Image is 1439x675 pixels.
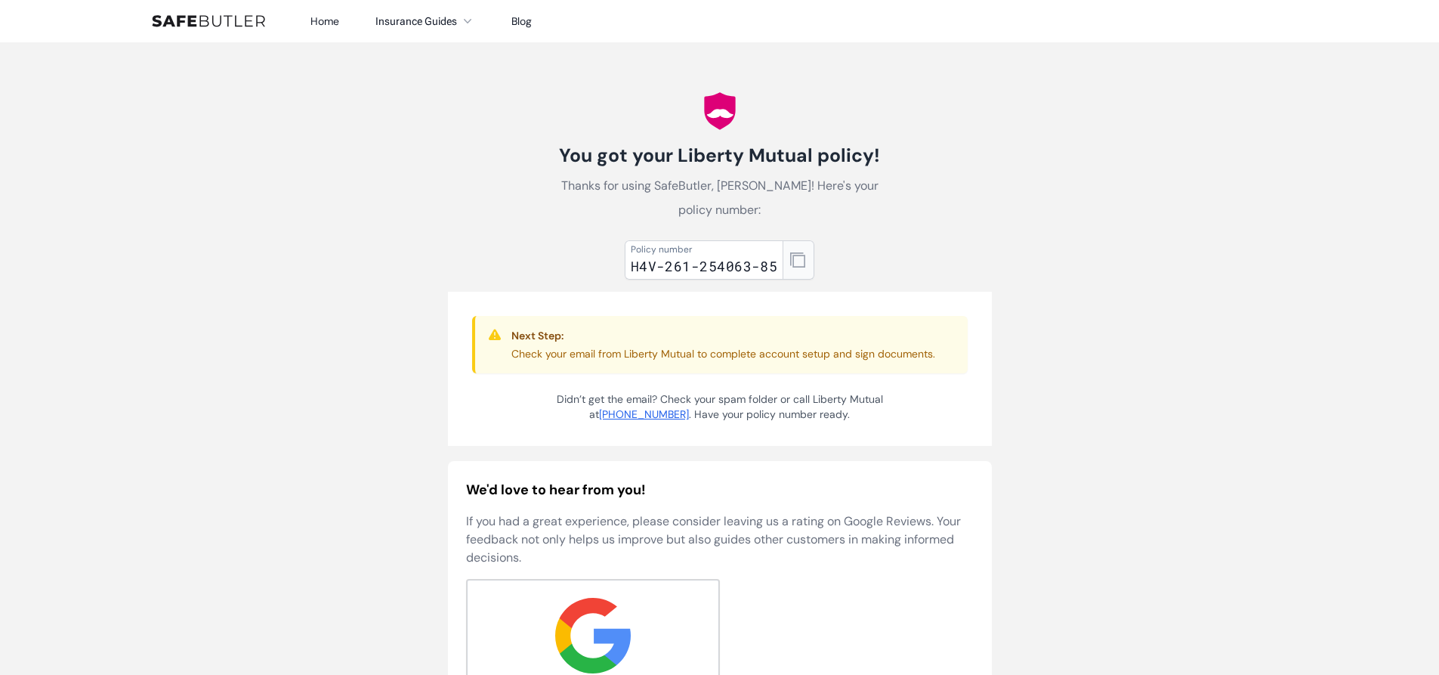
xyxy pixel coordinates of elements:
[511,328,935,343] h3: Next Step:
[466,512,974,567] p: If you had a great experience, please consider leaving us a rating on Google Reviews. Your feedba...
[310,14,339,28] a: Home
[375,12,475,30] button: Insurance Guides
[466,479,974,500] h2: We'd love to hear from you!
[511,14,532,28] a: Blog
[555,598,631,673] img: google.svg
[152,15,265,27] img: SafeButler Text Logo
[599,407,689,421] a: [PHONE_NUMBER]
[511,346,935,361] p: Check your email from Liberty Mutual to complete account setup and sign documents.
[631,255,778,277] div: H4V-261-254063-85
[551,144,889,168] h1: You got your Liberty Mutual policy!
[631,243,778,255] div: Policy number
[551,174,889,222] p: Thanks for using SafeButler, [PERSON_NAME]! Here's your policy number:
[551,392,889,422] p: Didn’t get the email? Check your spam folder or call Liberty Mutual at . Have your policy number ...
